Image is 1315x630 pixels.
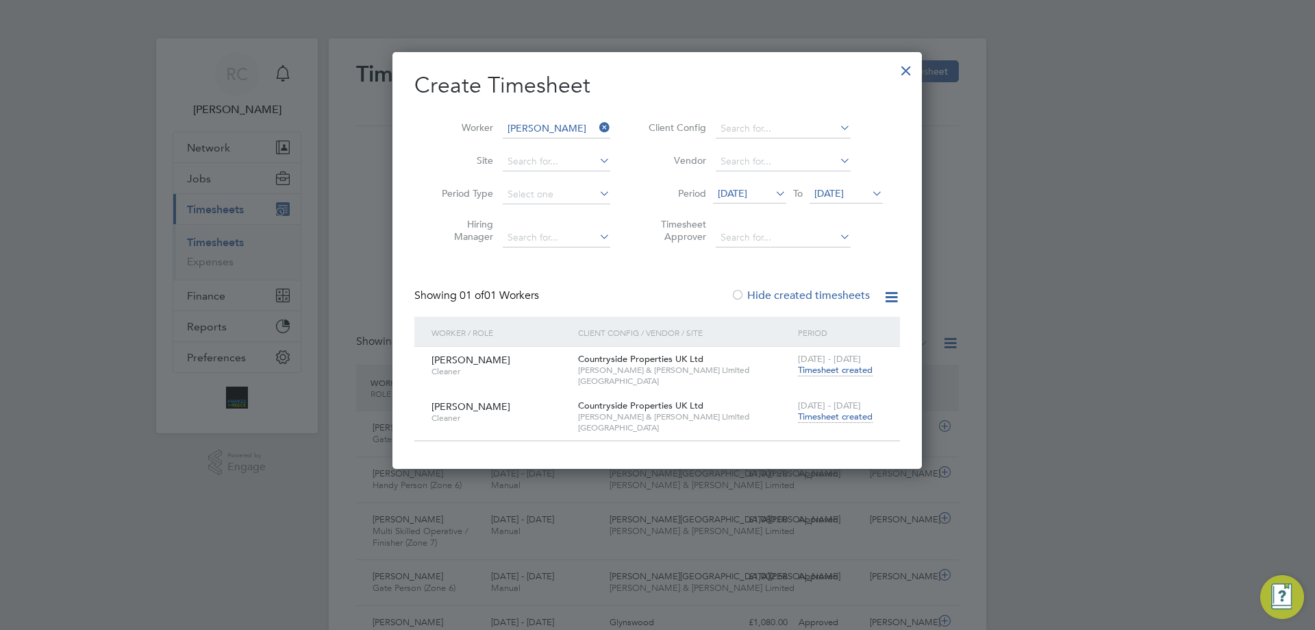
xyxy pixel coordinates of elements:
span: Countryside Properties UK Ltd [578,353,703,365]
span: [DATE] [814,187,844,199]
input: Select one [503,185,610,204]
input: Search for... [716,152,851,171]
div: Worker / Role [428,317,575,348]
label: Client Config [644,121,706,134]
span: 01 Workers [460,289,539,302]
h2: Create Timesheet [414,71,900,100]
span: Timesheet created [798,364,873,376]
span: [DATE] [718,187,747,199]
div: Showing [414,289,542,303]
span: Cleaner [431,366,568,377]
span: Countryside Properties UK Ltd [578,400,703,411]
button: Engage Resource Center [1260,575,1304,619]
input: Search for... [716,119,851,138]
span: Timesheet created [798,411,873,423]
span: [GEOGRAPHIC_DATA] [578,422,791,433]
input: Search for... [503,228,610,247]
div: Client Config / Vendor / Site [575,317,794,348]
input: Search for... [503,152,610,171]
label: Site [431,154,493,167]
span: [DATE] - [DATE] [798,353,861,365]
label: Period Type [431,187,493,199]
label: Hiring Manager [431,218,493,243]
label: Vendor [644,154,706,167]
span: [PERSON_NAME] & [PERSON_NAME] Limited [578,411,791,422]
span: 01 of [460,289,484,302]
span: [DATE] - [DATE] [798,400,861,411]
label: Period [644,187,706,199]
span: [PERSON_NAME] [431,354,510,366]
label: Hide created timesheets [731,289,870,302]
span: [PERSON_NAME] [431,400,510,413]
label: Timesheet Approver [644,218,706,243]
span: To [789,184,807,202]
span: Cleaner [431,413,568,424]
span: [GEOGRAPHIC_DATA] [578,376,791,387]
input: Search for... [716,228,851,247]
span: [PERSON_NAME] & [PERSON_NAME] Limited [578,365,791,376]
label: Worker [431,121,493,134]
div: Period [794,317,886,348]
input: Search for... [503,119,610,138]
